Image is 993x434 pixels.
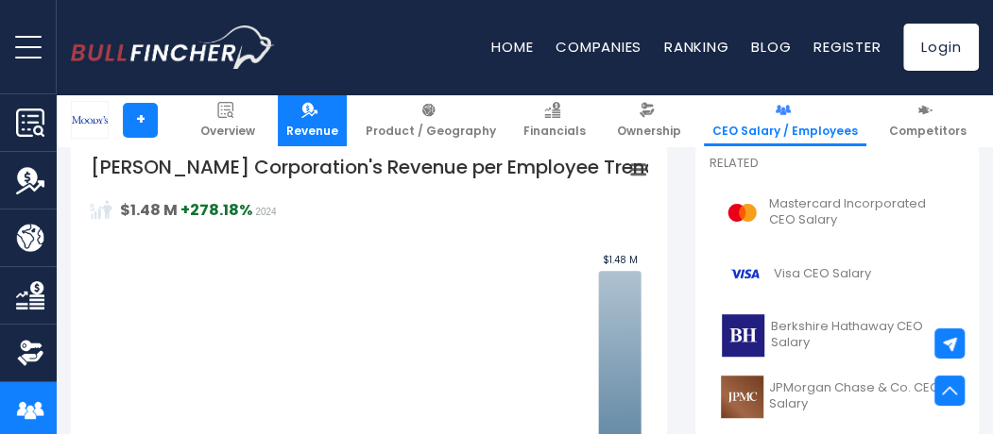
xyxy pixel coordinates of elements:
[71,25,275,69] img: Bullfincher logo
[90,198,112,221] img: RevenuePerEmployee.svg
[903,24,979,71] a: Login
[710,309,965,361] a: Berkshire Hathaway CEO Salary
[123,103,158,138] a: +
[180,199,252,221] strong: +278.18%
[278,94,347,146] a: Revenue
[71,25,274,69] a: Go to homepage
[712,124,858,139] span: CEO Salary / Employees
[72,102,108,138] img: MCO logo
[357,94,505,146] a: Product / Geography
[255,207,276,217] span: 2024
[491,37,533,57] a: Home
[120,199,178,221] strong: $1.48 M
[286,124,338,139] span: Revenue
[556,37,642,57] a: Companies
[91,154,658,180] tspan: [PERSON_NAME] Corporation's Revenue per Employee Trend
[769,196,953,228] span: Mastercard Incorporated CEO Salary
[751,37,791,57] a: Blog
[192,94,264,146] a: Overview
[523,124,586,139] span: Financials
[774,266,871,282] span: Visa CEO Salary
[721,253,768,295] img: V logo
[608,94,690,146] a: Ownership
[710,371,965,423] a: JPMorgan Chase & Co. CEO Salary
[617,124,681,139] span: Ownership
[16,339,44,367] img: Ownership
[664,37,728,57] a: Ranking
[721,314,765,357] img: BRK-B logo
[889,124,967,139] span: Competitors
[721,376,763,418] img: JPM logo
[710,248,965,300] a: Visa CEO Salary
[710,187,965,239] a: Mastercard Incorporated CEO Salary
[771,319,953,351] span: Berkshire Hathaway CEO Salary
[603,253,638,267] text: $1.48 M
[200,124,255,139] span: Overview
[769,380,953,412] span: JPMorgan Chase & Co. CEO Salary
[721,192,763,234] img: MA logo
[710,156,965,172] p: Related
[515,94,594,146] a: Financials
[366,124,496,139] span: Product / Geography
[813,37,881,57] a: Register
[881,94,975,146] a: Competitors
[704,94,866,146] a: CEO Salary / Employees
